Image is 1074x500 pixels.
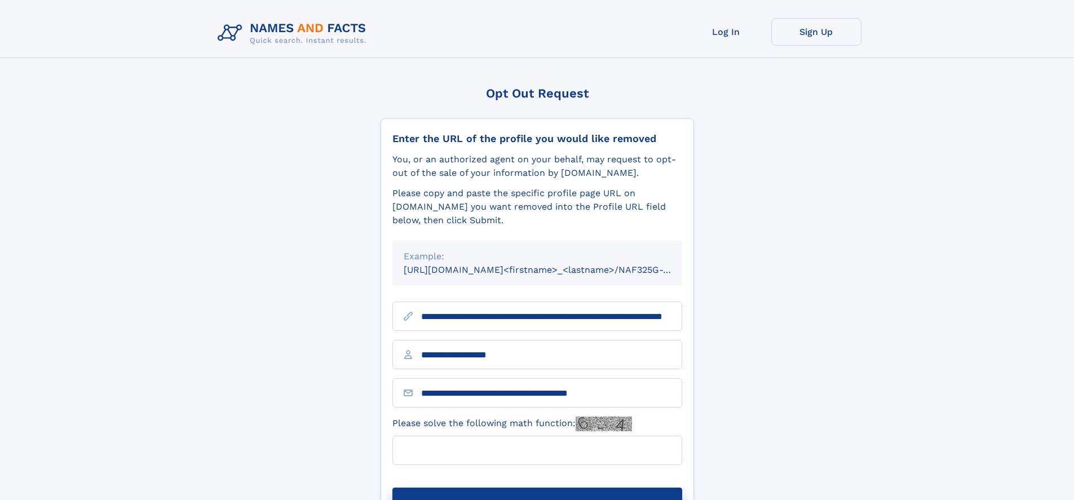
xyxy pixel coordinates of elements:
a: Sign Up [771,18,861,46]
div: Enter the URL of the profile you would like removed [392,132,682,145]
div: Please copy and paste the specific profile page URL on [DOMAIN_NAME] you want removed into the Pr... [392,187,682,227]
a: Log In [681,18,771,46]
small: [URL][DOMAIN_NAME]<firstname>_<lastname>/NAF325G-xxxxxxxx [404,264,704,275]
label: Please solve the following math function: [392,417,632,431]
div: You, or an authorized agent on your behalf, may request to opt-out of the sale of your informatio... [392,153,682,180]
img: Logo Names and Facts [213,18,375,48]
div: Opt Out Request [381,86,694,100]
div: Example: [404,250,671,263]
